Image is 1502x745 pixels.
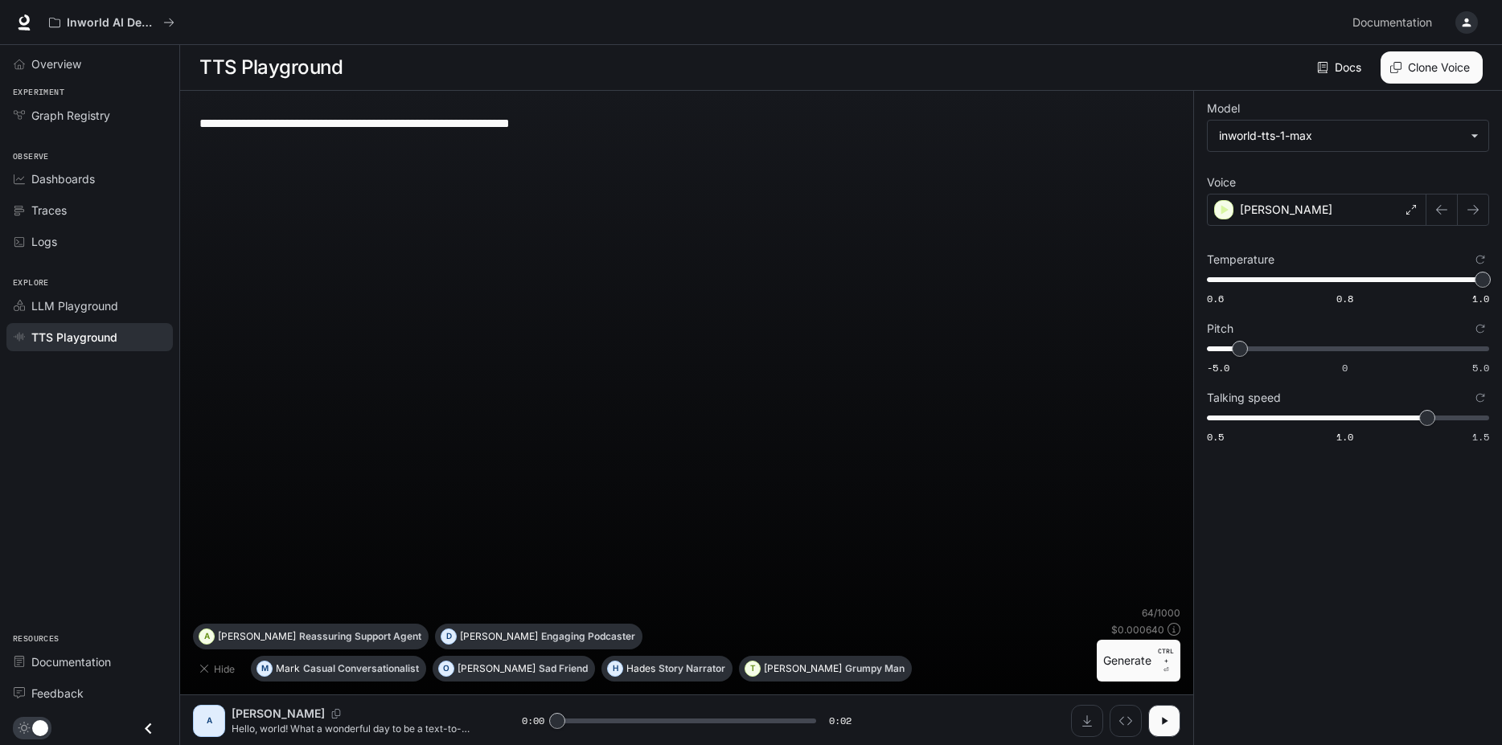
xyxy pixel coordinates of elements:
span: Documentation [31,653,111,670]
span: Traces [31,202,67,219]
button: HHadesStory Narrator [601,656,733,682]
button: O[PERSON_NAME]Sad Friend [433,656,595,682]
button: Reset to default [1471,389,1489,407]
p: [PERSON_NAME] [218,632,296,641]
span: LLM Playground [31,297,118,314]
span: 5.0 [1472,361,1489,375]
button: MMarkCasual Conversationalist [251,656,426,682]
span: 0.5 [1207,430,1224,444]
p: 64 / 1000 [1142,606,1180,620]
p: Voice [1207,177,1236,188]
a: Docs [1314,51,1368,84]
a: Feedback [6,679,173,707]
button: GenerateCTRL +⏎ [1097,640,1180,682]
p: [PERSON_NAME] [232,706,325,722]
a: Documentation [1346,6,1444,39]
button: Inspect [1110,705,1142,737]
button: D[PERSON_NAME]Engaging Podcaster [435,624,642,649]
button: All workspaces [42,6,182,39]
p: Hades [626,664,655,673]
p: Temperature [1207,254,1274,265]
p: ⏎ [1158,646,1174,675]
span: 0:02 [829,713,852,729]
button: Reset to default [1471,320,1489,338]
p: Mark [276,664,300,673]
a: Graph Registry [6,101,173,129]
span: 0.6 [1207,292,1224,305]
button: Reset to default [1471,251,1489,268]
span: Documentation [1352,13,1432,33]
div: D [441,624,456,649]
button: Clone Voice [1381,51,1483,84]
p: Inworld AI Demos [67,16,157,30]
span: Dark mode toggle [32,718,48,736]
button: Copy Voice ID [325,709,347,718]
span: Logs [31,233,57,250]
span: 0 [1342,361,1348,375]
span: 1.5 [1472,430,1489,444]
a: Overview [6,50,173,78]
a: LLM Playground [6,292,173,320]
span: 1.0 [1472,292,1489,305]
span: -5.0 [1207,361,1229,375]
p: Grumpy Man [845,664,905,673]
p: Engaging Podcaster [541,632,635,641]
p: [PERSON_NAME] [1240,202,1332,218]
a: Dashboards [6,165,173,193]
a: Traces [6,196,173,224]
div: A [196,708,222,734]
span: 0:00 [522,713,544,729]
p: Casual Conversationalist [303,664,419,673]
span: Graph Registry [31,107,110,124]
p: [PERSON_NAME] [460,632,538,641]
p: [PERSON_NAME] [764,664,842,673]
button: Download audio [1071,705,1103,737]
a: Logs [6,227,173,256]
button: A[PERSON_NAME]Reassuring Support Agent [193,624,429,649]
div: A [199,624,214,649]
button: Close drawer [130,712,166,745]
span: TTS Playground [31,329,117,346]
button: Hide [193,656,244,682]
p: $ 0.000640 [1111,623,1164,637]
span: Feedback [31,685,84,702]
div: M [257,656,272,682]
h1: TTS Playground [199,51,343,84]
p: Story Narrator [659,664,725,673]
p: Talking speed [1207,392,1281,403]
button: T[PERSON_NAME]Grumpy Man [739,656,912,682]
div: H [608,656,622,682]
div: inworld-tts-1-max [1219,128,1463,144]
p: [PERSON_NAME] [458,664,536,673]
span: 1.0 [1336,430,1353,444]
p: Pitch [1207,323,1233,334]
span: 0.8 [1336,292,1353,305]
p: CTRL + [1158,646,1174,665]
p: Reassuring Support Agent [299,632,421,641]
a: TTS Playground [6,323,173,351]
div: inworld-tts-1-max [1208,121,1488,151]
p: Model [1207,103,1240,114]
a: Documentation [6,648,173,676]
span: Dashboards [31,170,95,187]
div: O [439,656,453,682]
div: T [745,656,760,682]
p: Sad Friend [539,664,588,673]
span: Overview [31,55,81,72]
p: Hello, world! What a wonderful day to be a text-to-speech model! [232,722,483,735]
